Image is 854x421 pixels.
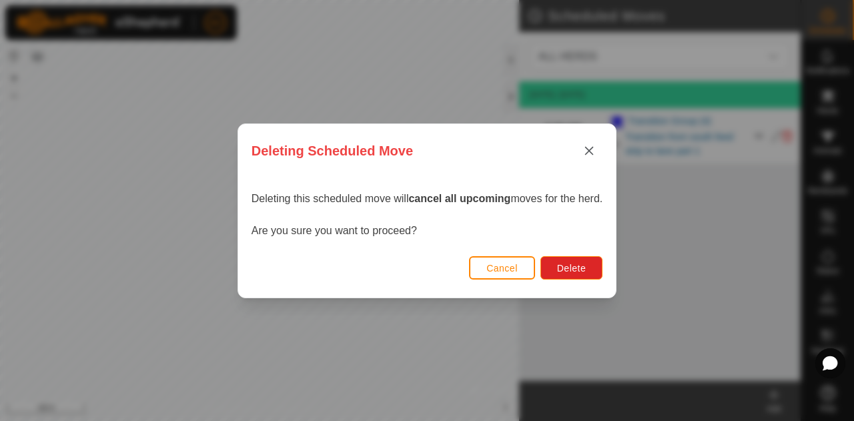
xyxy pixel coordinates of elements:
p: Are you sure you want to proceed? [252,223,602,239]
span: Deleting Scheduled Move [252,141,413,161]
span: Delete [557,263,586,274]
span: Cancel [486,263,518,274]
p: Deleting this scheduled move will moves for the herd. [252,191,602,207]
button: Cancel [469,256,535,280]
strong: cancel all upcoming [408,193,510,204]
button: Delete [540,256,602,280]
